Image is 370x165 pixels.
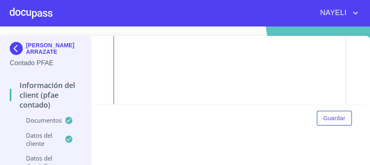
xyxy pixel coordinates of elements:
img: Docupass spot blue [10,42,26,55]
p: Documentos [10,116,65,124]
p: Datos del cliente [10,131,65,147]
button: Guardar [317,111,352,126]
p: [PERSON_NAME] ARRAZATE [26,42,81,55]
p: Contado PFAE [10,58,81,68]
p: Información del Client (PFAE contado) [10,80,81,110]
div: [PERSON_NAME] ARRAZATE [10,42,81,58]
button: account of current user [314,7,360,20]
span: NAYELI [314,7,351,20]
span: Guardar [323,113,345,123]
